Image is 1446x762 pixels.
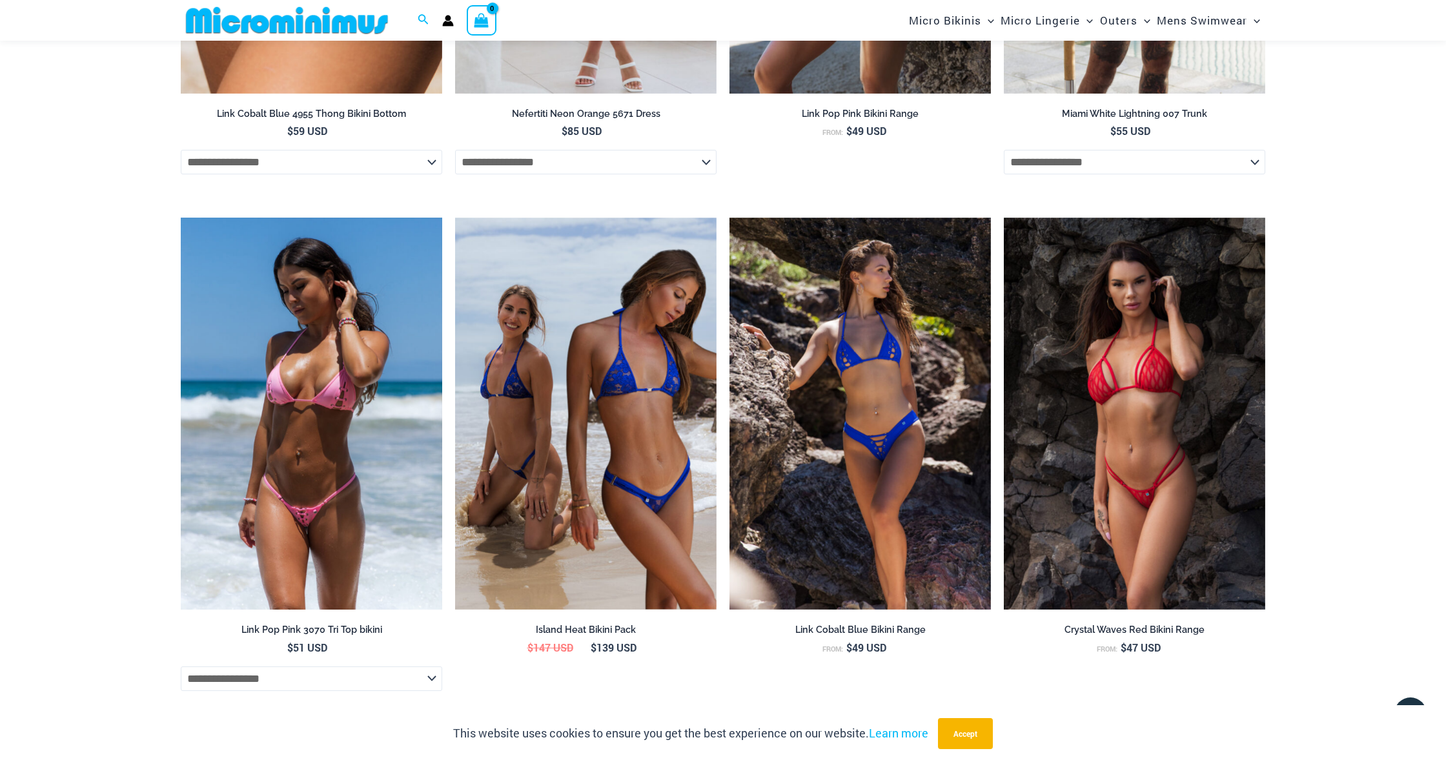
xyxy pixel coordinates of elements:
[181,6,393,35] img: MM SHOP LOGO FLAT
[1100,4,1137,37] span: Outers
[1004,218,1265,610] img: Crystal Waves 305 Tri Top 4149 Thong 02
[729,218,991,610] a: Link Cobalt Blue 3070 Top 4955 Bottom 03Link Cobalt Blue 3070 Top 4955 Bottom 04Link Cobalt Blue ...
[181,218,442,610] a: Link Pop Pink 3070 Top 01Link Pop Pink 3070 Top 4855 Bottom 06Link Pop Pink 3070 Top 4855 Bottom 06
[1121,641,1126,654] span: $
[455,218,717,610] img: Island Heat Ocean Bikini Pack
[846,641,852,654] span: $
[869,725,928,741] a: Learn more
[1001,4,1080,37] span: Micro Lingerie
[287,124,293,138] span: $
[591,641,596,654] span: $
[1157,4,1247,37] span: Mens Swimwear
[181,108,442,125] a: Link Cobalt Blue 4955 Thong Bikini Bottom
[822,128,843,137] span: From:
[1121,641,1161,654] bdi: 47 USD
[1110,124,1150,138] bdi: 55 USD
[591,641,636,654] bdi: 139 USD
[442,15,454,26] a: Account icon link
[729,108,991,120] h2: Link Pop Pink Bikini Range
[1110,124,1116,138] span: $
[1137,4,1150,37] span: Menu Toggle
[1004,218,1265,610] a: Crystal Waves 305 Tri Top 4149 Thong 02Crystal Waves 305 Tri Top 4149 Thong 01Crystal Waves 305 T...
[729,624,991,636] h2: Link Cobalt Blue Bikini Range
[1097,4,1154,37] a: OutersMenu ToggleMenu Toggle
[418,12,429,29] a: Search icon link
[729,624,991,641] a: Link Cobalt Blue Bikini Range
[527,641,573,654] bdi: 147 USD
[181,218,442,610] img: Link Pop Pink 3070 Top 4855 Bottom 06
[287,641,327,654] bdi: 51 USD
[1247,4,1260,37] span: Menu Toggle
[455,108,717,120] h2: Nefertiti Neon Orange 5671 Dress
[562,124,602,138] bdi: 85 USD
[455,218,717,610] a: Island Heat Ocean Bikini PackIsland Heat Ocean 309 Top 421 Bottom 01Island Heat Ocean 309 Top 421...
[455,624,717,636] h2: Island Heat Bikini Pack
[1154,4,1263,37] a: Mens SwimwearMenu ToggleMenu Toggle
[997,4,1096,37] a: Micro LingerieMenu ToggleMenu Toggle
[1004,108,1265,125] a: Miami White Lightning 007 Trunk
[822,644,843,654] span: From:
[181,108,442,120] h2: Link Cobalt Blue 4955 Thong Bikini Bottom
[846,124,886,138] bdi: 49 USD
[1004,624,1265,636] h2: Crystal Waves Red Bikini Range
[846,124,852,138] span: $
[455,624,717,641] a: Island Heat Bikini Pack
[562,124,567,138] span: $
[729,218,991,610] img: Link Cobalt Blue 3070 Top 4955 Bottom 03
[981,4,994,37] span: Menu Toggle
[1004,108,1265,120] h2: Miami White Lightning 007 Trunk
[527,641,533,654] span: $
[181,624,442,636] h2: Link Pop Pink 3070 Tri Top bikini
[1097,644,1117,654] span: From:
[467,5,496,35] a: View Shopping Cart, empty
[453,724,928,743] p: This website uses cookies to ensure you get the best experience on our website.
[1004,624,1265,641] a: Crystal Waves Red Bikini Range
[181,624,442,641] a: Link Pop Pink 3070 Tri Top bikini
[904,2,1265,39] nav: Site Navigation
[455,108,717,125] a: Nefertiti Neon Orange 5671 Dress
[1080,4,1093,37] span: Menu Toggle
[938,718,993,749] button: Accept
[287,124,327,138] bdi: 59 USD
[287,641,293,654] span: $
[846,641,886,654] bdi: 49 USD
[909,4,981,37] span: Micro Bikinis
[729,108,991,125] a: Link Pop Pink Bikini Range
[906,4,997,37] a: Micro BikinisMenu ToggleMenu Toggle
